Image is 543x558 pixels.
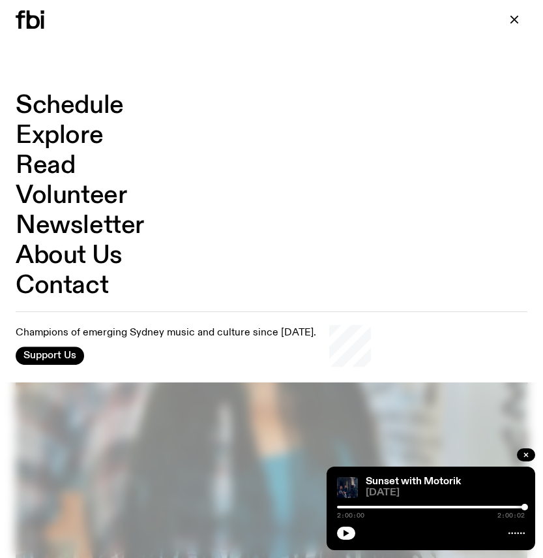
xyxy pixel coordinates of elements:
a: Read [16,153,75,178]
span: 2:00:00 [337,512,364,519]
p: Champions of emerging Sydney music and culture since [DATE]. [16,328,316,340]
a: Contact [16,273,108,298]
span: Support Us [23,350,76,362]
a: Sunset with Motorik [366,476,461,487]
button: Support Us [16,347,84,365]
span: [DATE] [366,488,525,498]
a: Newsletter [16,213,144,238]
a: Schedule [16,93,124,118]
a: About Us [16,243,123,268]
a: Explore [16,123,103,148]
a: Volunteer [16,183,126,208]
span: 2:00:02 [497,512,525,519]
